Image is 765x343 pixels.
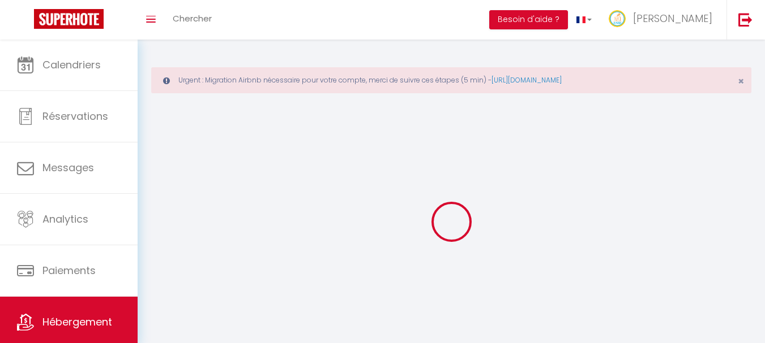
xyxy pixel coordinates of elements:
[42,315,112,329] span: Hébergement
[173,12,212,24] span: Chercher
[492,75,562,85] a: [URL][DOMAIN_NAME]
[609,10,626,27] img: ...
[151,67,751,93] div: Urgent : Migration Airbnb nécessaire pour votre compte, merci de suivre ces étapes (5 min) -
[633,11,712,25] span: [PERSON_NAME]
[738,12,753,27] img: logout
[42,160,94,175] span: Messages
[42,58,101,72] span: Calendriers
[42,109,108,123] span: Réservations
[738,74,744,88] span: ×
[489,10,568,29] button: Besoin d'aide ?
[34,9,104,29] img: Super Booking
[738,76,744,86] button: Close
[9,5,43,38] button: Ouvrir le widget de chat LiveChat
[42,263,96,277] span: Paiements
[42,212,88,226] span: Analytics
